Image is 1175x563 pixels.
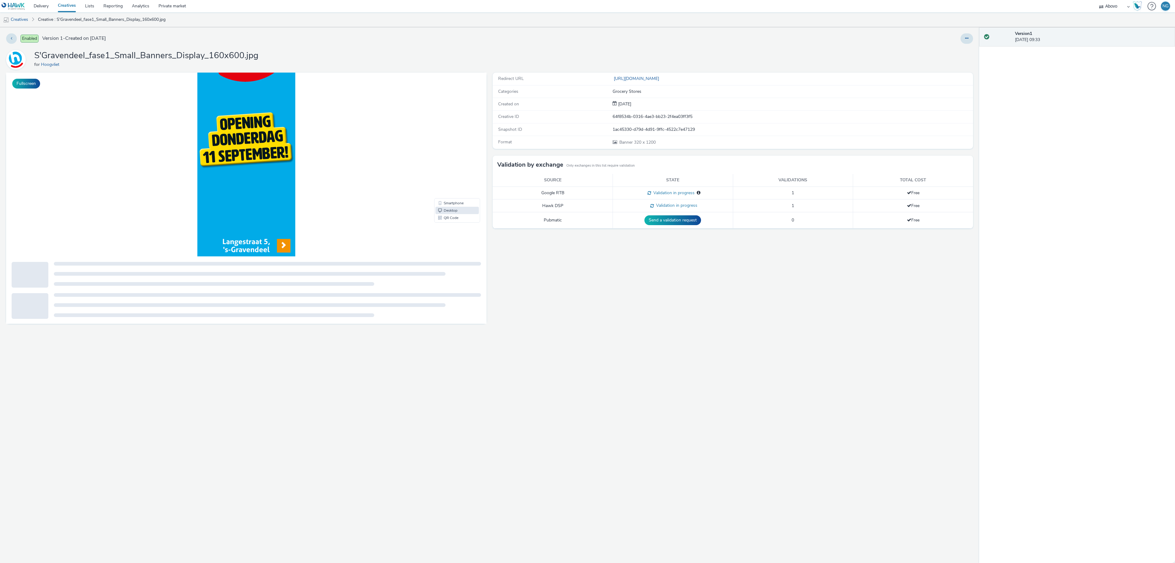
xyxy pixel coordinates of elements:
[619,139,634,145] span: Banner
[34,50,258,62] h1: S'Gravendeel_fase1_Small_Banners_Display_160x600.jpg
[907,190,919,196] span: Free
[429,142,473,149] li: QR Code
[438,143,452,147] span: QR Code
[1015,31,1170,43] div: [DATE] 09:33
[7,51,25,69] img: Hoogvliet
[733,174,853,187] th: Validations
[907,203,919,209] span: Free
[493,174,613,187] th: Source
[498,76,524,81] span: Redirect URL
[493,199,613,212] td: Hawk DSP
[792,190,794,196] span: 1
[792,203,794,209] span: 1
[792,217,794,223] span: 0
[644,215,701,225] button: Send a validation request
[651,190,695,196] span: Validation in progress
[613,114,972,120] div: 64f8534b-0316-4ae3-bb23-2f4ea03ff3f5
[6,57,28,62] a: Hoogvliet
[853,174,973,187] th: Total cost
[493,212,613,229] td: Pubmatic
[35,12,169,27] a: Creative : S'Gravendeel_fase1_Small_Banners_Display_160x600.jpg
[498,101,519,107] span: Created on
[617,101,631,107] div: Creation 21 August 2025, 09:33
[429,127,473,134] li: Smartphone
[2,2,25,10] img: undefined Logo
[1133,1,1142,11] img: Hawk Academy
[613,174,733,187] th: State
[613,89,972,95] div: Grocery Stores
[617,101,631,107] span: [DATE]
[438,129,457,132] span: Smartphone
[3,17,9,23] img: mobile
[1015,31,1032,36] strong: Version 1
[907,217,919,223] span: Free
[498,114,519,119] span: Creative ID
[1162,2,1169,11] div: NG
[429,134,473,142] li: Desktop
[497,160,563,169] h3: Validation by exchange
[498,139,512,145] span: Format
[498,127,522,132] span: Snapshot ID
[34,62,41,67] span: for
[498,89,518,94] span: Categories
[438,136,451,140] span: Desktop
[566,163,635,168] small: Only exchanges in this list require validation
[613,76,662,81] a: [URL][DOMAIN_NAME]
[654,202,697,208] span: Validation in progress
[619,139,656,145] span: 320 x 1200
[42,35,106,42] span: Version 1 - Created on [DATE]
[21,35,39,43] span: Enabled
[41,62,62,67] a: Hoogvliet
[613,127,972,133] div: 1ac45330-d79d-4d91-9ffc-4522c7e47129
[1133,1,1144,11] a: Hawk Academy
[493,187,613,199] td: Google RTB
[12,79,40,89] button: Fullscreen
